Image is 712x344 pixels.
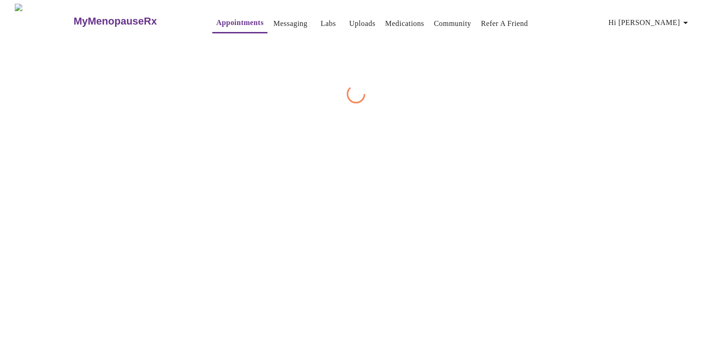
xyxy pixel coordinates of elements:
h3: MyMenopauseRx [74,15,157,27]
button: Appointments [212,13,267,33]
span: Hi [PERSON_NAME] [609,16,691,29]
a: MyMenopauseRx [72,5,194,38]
button: Community [430,14,475,33]
a: Labs [321,17,336,30]
a: Medications [385,17,424,30]
button: Medications [381,14,428,33]
button: Hi [PERSON_NAME] [605,13,695,32]
button: Labs [313,14,343,33]
button: Messaging [270,14,311,33]
a: Appointments [216,16,263,29]
a: Messaging [273,17,307,30]
a: Uploads [349,17,375,30]
button: Refer a Friend [477,14,532,33]
a: Refer a Friend [481,17,528,30]
a: Community [434,17,471,30]
button: Uploads [345,14,379,33]
img: MyMenopauseRx Logo [15,4,72,38]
